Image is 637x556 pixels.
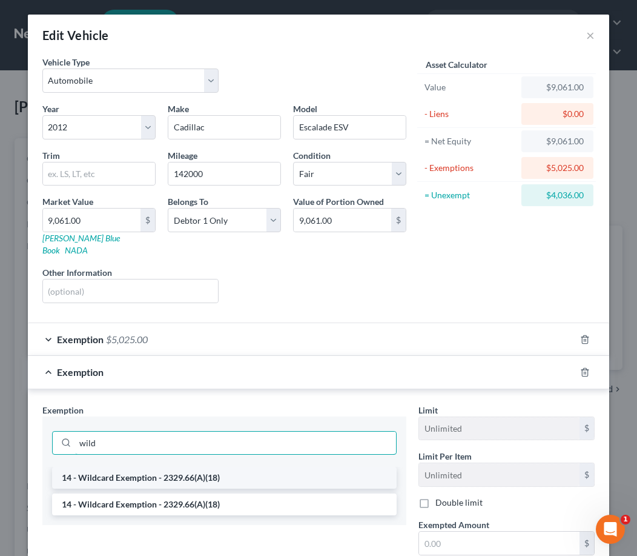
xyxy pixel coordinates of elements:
span: Belongs To [168,196,208,207]
div: $ [391,209,406,232]
input: ex. Nissan [168,116,280,139]
input: -- [419,417,579,440]
label: Other Information [42,266,112,279]
div: Value [424,81,516,93]
label: Market Value [42,195,93,208]
button: × [586,28,595,42]
div: $ [140,209,155,232]
input: (optional) [43,280,218,303]
div: $ [579,532,594,555]
a: NADA [65,245,88,255]
span: Make [168,104,189,114]
label: Model [293,102,317,115]
input: 0.00 [43,209,140,232]
label: Condition [293,149,331,162]
label: Year [42,102,59,115]
div: $5,025.00 [531,162,584,174]
span: Exemption [57,366,104,378]
label: Value of Portion Owned [293,195,384,208]
div: Edit Vehicle [42,27,109,44]
span: $5,025.00 [106,333,148,345]
span: 1 [621,515,630,524]
iframe: Intercom live chat [596,515,625,544]
div: $ [579,417,594,440]
label: Asset Calculator [426,58,487,71]
li: 14 - Wildcard Exemption - 2329.66(A)(18) [52,494,397,515]
div: $ [579,463,594,486]
label: Trim [42,149,60,162]
input: 0.00 [419,532,579,555]
input: Search exemption rules... [75,432,396,455]
div: $0.00 [531,108,584,120]
label: Limit Per Item [418,450,472,463]
input: 0.00 [294,209,391,232]
div: $9,061.00 [531,81,584,93]
li: 14 - Wildcard Exemption - 2329.66(A)(18) [52,467,397,489]
span: Exemption [57,333,104,345]
input: ex. LS, LT, etc [43,162,155,186]
span: Exemption [42,405,84,415]
input: -- [168,162,280,186]
div: = Net Equity [424,135,516,147]
label: Vehicle Type [42,56,90,69]
input: -- [419,463,579,486]
div: - Exemptions [424,162,516,174]
span: Limit [418,405,438,415]
div: $9,061.00 [531,135,584,147]
label: Double limit [435,497,483,509]
div: - Liens [424,108,516,120]
div: $4,036.00 [531,189,584,201]
div: = Unexempt [424,189,516,201]
input: ex. Altima [294,116,406,139]
label: Mileage [168,149,197,162]
span: Exempted Amount [418,520,489,530]
a: [PERSON_NAME] Blue Book [42,233,120,255]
